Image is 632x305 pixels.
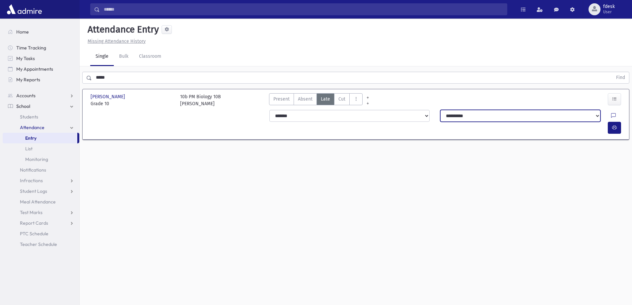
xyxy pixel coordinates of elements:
span: Notifications [20,167,46,173]
a: My Tasks [3,53,79,64]
a: List [3,143,79,154]
span: Meal Attendance [20,199,56,205]
span: Infractions [20,178,43,184]
a: Meal Attendance [3,196,79,207]
span: My Reports [16,77,40,83]
span: Monitoring [25,156,48,162]
span: Time Tracking [16,45,46,51]
a: Home [3,27,79,37]
a: Report Cards [3,218,79,228]
span: PTC Schedule [20,231,48,237]
a: Students [3,112,79,122]
u: Missing Attendance History [88,38,146,44]
a: My Reports [3,74,79,85]
a: Infractions [3,175,79,186]
a: Student Logs [3,186,79,196]
div: 10b PM Biology 10B [PERSON_NAME] [180,93,221,107]
a: PTC Schedule [3,228,79,239]
a: Accounts [3,90,79,101]
span: My Tasks [16,55,35,61]
span: Present [273,96,290,103]
span: Report Cards [20,220,48,226]
a: My Appointments [3,64,79,74]
span: Absent [298,96,313,103]
a: Attendance [3,122,79,133]
a: Classroom [134,47,167,66]
span: Entry [25,135,36,141]
img: AdmirePro [5,3,43,16]
span: Grade 10 [91,100,174,107]
button: Find [612,72,629,83]
span: Test Marks [20,209,42,215]
a: Missing Attendance History [85,38,146,44]
a: Bulk [114,47,134,66]
span: Home [16,29,29,35]
input: Search [100,3,507,15]
span: Attendance [20,124,44,130]
a: Entry [3,133,77,143]
a: Notifications [3,165,79,175]
h5: Attendance Entry [85,24,159,35]
a: Monitoring [3,154,79,165]
div: AttTypes [269,93,363,107]
a: Time Tracking [3,42,79,53]
a: Test Marks [3,207,79,218]
span: Teacher Schedule [20,241,57,247]
span: Accounts [16,93,35,99]
span: [PERSON_NAME] [91,93,126,100]
span: Late [321,96,330,103]
a: Single [90,47,114,66]
span: List [25,146,33,152]
span: My Appointments [16,66,53,72]
span: Cut [338,96,345,103]
span: School [16,103,30,109]
span: Students [20,114,38,120]
a: Teacher Schedule [3,239,79,250]
span: Student Logs [20,188,47,194]
span: User [603,9,615,15]
a: School [3,101,79,112]
span: fdesk [603,4,615,9]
